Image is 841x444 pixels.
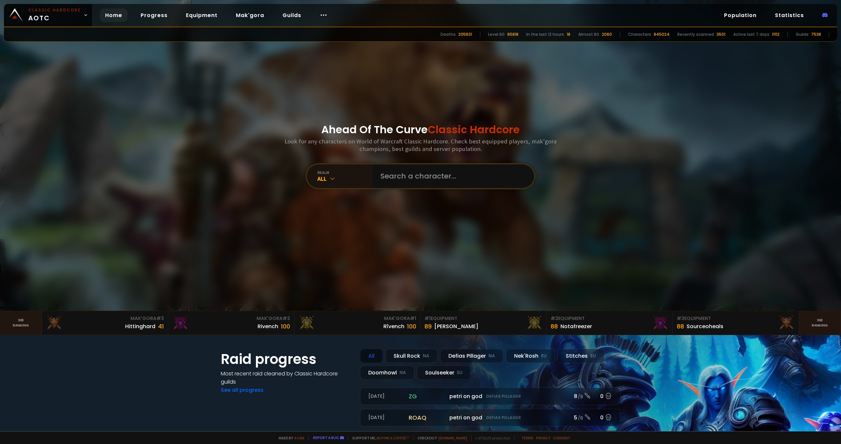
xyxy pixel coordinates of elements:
[560,322,592,330] div: Notafreezer
[294,435,304,440] a: a fan
[811,32,821,37] div: 7538
[772,32,780,37] div: 11112
[383,322,404,330] div: Rîvench
[135,9,173,22] a: Progress
[420,311,547,335] a: #1Equipment89[PERSON_NAME]
[521,435,534,440] a: Terms
[687,322,723,330] div: Sourceoheals
[410,315,416,322] span: # 1
[168,311,294,335] a: Mak'Gora#2Rivench100
[673,311,799,335] a: #3Equipment88Sourceoheals
[557,349,604,363] div: Stitches
[360,349,383,363] div: All
[602,32,612,37] div: 2060
[283,315,290,322] span: # 2
[298,315,416,322] div: Mak'Gora
[399,370,406,376] small: NA
[258,322,278,330] div: Rivench
[434,322,478,330] div: [PERSON_NAME]
[156,315,164,322] span: # 3
[158,322,164,331] div: 41
[677,32,714,37] div: Recently scanned
[100,9,127,22] a: Home
[28,7,81,23] span: AOTC
[796,32,808,37] div: Guilds
[654,32,670,37] div: 845024
[551,315,669,322] div: Equipment
[458,32,472,37] div: 205631
[526,32,564,37] div: In the last 12 hours
[536,435,550,440] a: Privacy
[547,311,673,335] a: #2Equipment88Notafreezer
[541,353,547,359] small: EU
[578,32,599,37] div: Almost 60
[628,32,651,37] div: Characters
[348,435,409,440] span: Support me,
[321,122,520,137] h1: Ahead Of The Curve
[423,353,429,359] small: NA
[551,315,558,322] span: # 2
[424,322,432,331] div: 89
[376,164,526,188] input: Search a character...
[677,315,795,322] div: Equipment
[457,370,463,376] small: EU
[716,32,725,37] div: 3501
[488,32,505,37] div: Level 60
[590,353,596,359] small: EU
[677,315,684,322] span: # 3
[441,32,456,37] div: Deaths
[770,9,809,22] a: Statistics
[507,32,518,37] div: 65818
[275,435,304,440] span: Made by
[799,311,841,335] a: Seeranking
[181,9,223,22] a: Equipment
[506,349,555,363] div: Nek'Rosh
[417,366,471,380] div: Soulseeker
[221,349,352,370] h1: Raid progress
[677,322,684,331] div: 88
[281,322,290,331] div: 100
[407,322,416,331] div: 100
[567,32,570,37] div: 18
[313,435,339,440] a: Report a bug
[489,353,495,359] small: NA
[377,435,409,440] a: Buy me a coffee
[413,435,467,440] span: Checkout
[424,315,431,322] span: # 1
[277,9,307,22] a: Guilds
[317,170,373,175] div: realm
[360,409,620,426] a: [DATE]roaqpetri on godDefias Pillager5 /60
[385,349,438,363] div: Skull Rock
[231,9,269,22] a: Mak'gora
[294,311,420,335] a: Mak'Gora#1Rîvench100
[424,315,542,322] div: Equipment
[221,370,352,386] h4: Most recent raid cleaned by Classic Hardcore guilds
[428,122,520,137] span: Classic Hardcore
[440,349,503,363] div: Defias Pillager
[42,311,168,335] a: Mak'Gora#3Hittinghard41
[317,175,373,182] div: All
[733,32,769,37] div: Active last 7 days
[282,137,559,153] h3: Look for any characters on World of Warcraft Classic Hardcore. Check best equipped players, mak'g...
[553,435,570,440] a: Consent
[4,4,92,26] a: Classic HardcoreAOTC
[439,435,467,440] a: [DOMAIN_NAME]
[125,322,155,330] div: Hittinghard
[551,322,558,331] div: 88
[46,315,164,322] div: Mak'Gora
[360,366,414,380] div: Doomhowl
[221,386,263,394] a: See all progress
[360,388,620,405] a: [DATE]zgpetri on godDefias Pillager8 /90
[28,7,81,13] small: Classic Hardcore
[471,435,511,440] span: v. d752d5 - production
[172,315,290,322] div: Mak'Gora
[719,9,762,22] a: Population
